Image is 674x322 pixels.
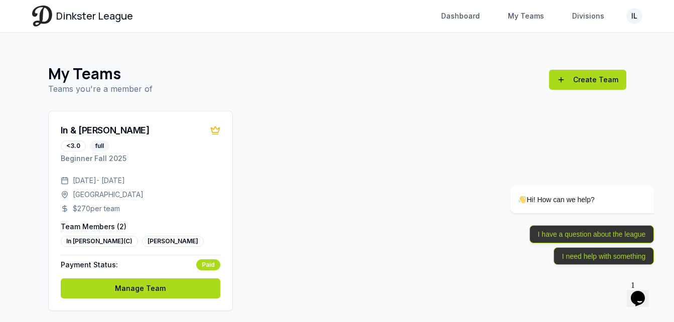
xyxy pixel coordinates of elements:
a: Manage Team [61,278,220,298]
div: Paid [196,259,220,270]
p: Teams you're a member of [48,83,153,95]
iframe: chat widget [627,277,659,307]
a: Dinkster League [32,6,133,26]
button: IL [626,8,642,24]
span: Dinkster League [56,9,133,23]
p: Team Members ( 2 ) [61,222,220,232]
div: In [PERSON_NAME] (C) [61,236,138,247]
div: [PERSON_NAME] [142,236,204,247]
iframe: chat widget [478,95,659,272]
div: full [90,140,109,151]
a: Create Team [549,70,626,90]
span: Payment Status: [61,260,118,270]
a: Dashboard [435,7,486,25]
h1: My Teams [48,65,153,83]
img: Dinkster [32,6,52,26]
span: [DATE] - [DATE] [73,176,125,186]
div: In & [PERSON_NAME] [61,123,150,137]
a: My Teams [502,7,550,25]
div: <3.0 [61,140,86,151]
span: $ 270 per team [73,204,120,214]
a: Divisions [566,7,610,25]
p: Beginner Fall 2025 [61,153,220,164]
span: [GEOGRAPHIC_DATA] [73,190,144,200]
